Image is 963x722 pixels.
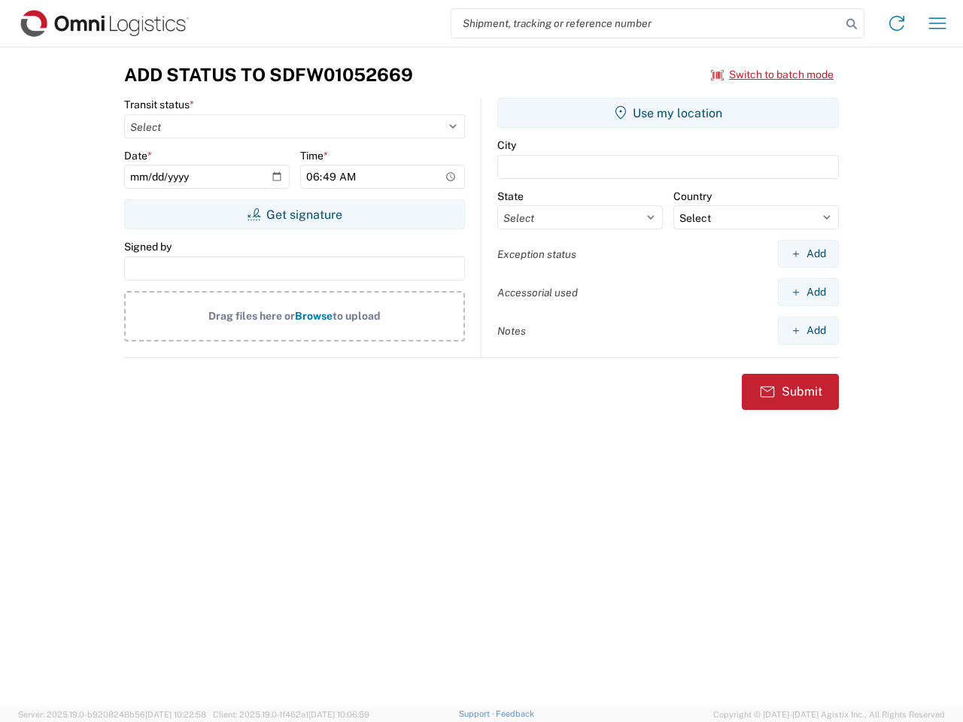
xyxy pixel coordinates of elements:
[295,310,333,322] span: Browse
[497,138,516,152] label: City
[300,149,328,162] label: Time
[673,190,712,203] label: Country
[213,710,369,719] span: Client: 2025.19.0-1f462a1
[778,278,839,306] button: Add
[742,374,839,410] button: Submit
[18,710,206,719] span: Server: 2025.19.0-b9208248b56
[459,709,497,718] a: Support
[124,98,194,111] label: Transit status
[497,190,524,203] label: State
[451,9,841,38] input: Shipment, tracking or reference number
[497,247,576,261] label: Exception status
[778,317,839,344] button: Add
[497,286,578,299] label: Accessorial used
[208,310,295,322] span: Drag files here or
[713,708,945,721] span: Copyright © [DATE]-[DATE] Agistix Inc., All Rights Reserved
[711,62,834,87] button: Switch to batch mode
[145,710,206,719] span: [DATE] 10:22:58
[124,64,413,86] h3: Add Status to SDFW01052669
[497,324,526,338] label: Notes
[124,240,172,253] label: Signed by
[124,199,465,229] button: Get signature
[308,710,369,719] span: [DATE] 10:06:59
[124,149,152,162] label: Date
[497,98,839,128] button: Use my location
[778,240,839,268] button: Add
[333,310,381,322] span: to upload
[496,709,534,718] a: Feedback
